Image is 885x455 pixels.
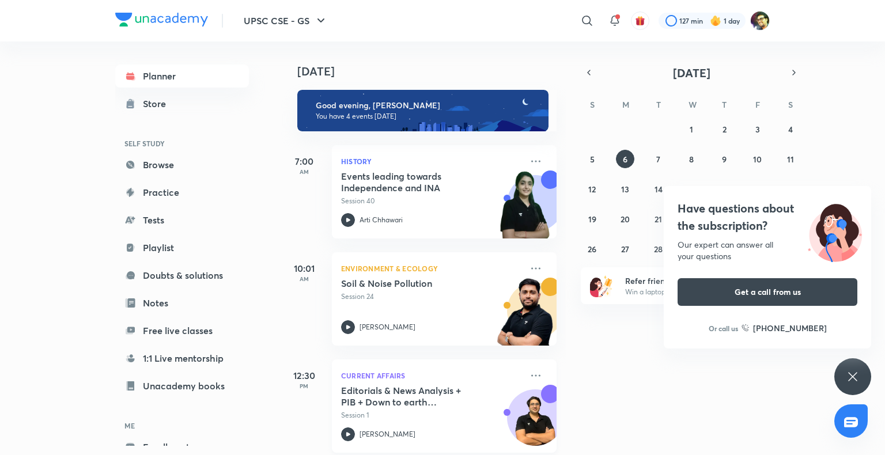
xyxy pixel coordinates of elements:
[750,11,770,31] img: Mukesh Kumar Shahi
[656,99,661,110] abbr: Tuesday
[715,120,733,138] button: October 2, 2025
[710,15,721,26] img: streak
[623,154,627,165] abbr: October 6, 2025
[748,120,767,138] button: October 3, 2025
[787,154,794,165] abbr: October 11, 2025
[742,322,827,334] a: [PHONE_NUMBER]
[341,261,522,275] p: Environment & Ecology
[715,150,733,168] button: October 9, 2025
[115,92,249,115] a: Store
[678,200,857,234] h4: Have questions about the subscription?
[508,396,563,451] img: Avatar
[281,382,327,389] p: PM
[715,180,733,198] button: October 16, 2025
[755,124,760,135] abbr: October 3, 2025
[673,65,710,81] span: [DATE]
[786,184,795,195] abbr: October 18, 2025
[788,124,793,135] abbr: October 4, 2025
[590,274,613,297] img: referral
[682,120,701,138] button: October 1, 2025
[115,291,249,314] a: Notes
[621,244,629,255] abbr: October 27, 2025
[115,134,249,153] h6: SELF STUDY
[316,112,538,121] p: You have 4 events [DATE]
[588,214,596,225] abbr: October 19, 2025
[625,287,767,297] p: Win a laptop, vouchers & more
[281,261,327,275] h5: 10:01
[781,180,800,198] button: October 18, 2025
[625,275,767,287] h6: Refer friends
[341,278,485,289] h5: Soil & Noise Pollution
[341,410,522,420] p: Session 1
[631,12,649,30] button: avatar
[723,124,727,135] abbr: October 2, 2025
[655,214,662,225] abbr: October 21, 2025
[297,65,568,78] h4: [DATE]
[689,154,694,165] abbr: October 8, 2025
[687,184,695,195] abbr: October 15, 2025
[754,184,761,195] abbr: October 17, 2025
[281,275,327,282] p: AM
[341,291,522,302] p: Session 24
[115,374,249,397] a: Unacademy books
[755,99,760,110] abbr: Friday
[493,278,557,357] img: unacademy
[297,90,549,131] img: evening
[682,150,701,168] button: October 8, 2025
[720,184,728,195] abbr: October 16, 2025
[588,244,596,255] abbr: October 26, 2025
[709,323,738,333] p: Or call us
[590,99,595,110] abbr: Sunday
[781,120,800,138] button: October 4, 2025
[682,180,701,198] button: October 15, 2025
[143,97,173,111] div: Store
[748,180,767,198] button: October 17, 2025
[649,180,668,198] button: October 14, 2025
[360,322,415,332] p: [PERSON_NAME]
[616,210,634,228] button: October 20, 2025
[341,385,485,408] h5: Editorials & News Analysis + PIB + Down to earth (October) - L1
[493,170,557,250] img: unacademy
[597,65,786,81] button: [DATE]
[360,429,415,439] p: [PERSON_NAME]
[588,184,596,195] abbr: October 12, 2025
[583,210,602,228] button: October 19, 2025
[621,184,629,195] abbr: October 13, 2025
[616,240,634,258] button: October 27, 2025
[341,196,522,206] p: Session 40
[341,369,522,382] p: Current Affairs
[622,99,629,110] abbr: Monday
[281,154,327,168] h5: 7:00
[799,200,871,262] img: ttu_illustration_new.svg
[316,100,538,111] h6: Good evening, [PERSON_NAME]
[115,13,208,26] img: Company Logo
[690,124,693,135] abbr: October 1, 2025
[656,154,660,165] abbr: October 7, 2025
[583,240,602,258] button: October 26, 2025
[788,99,793,110] abbr: Saturday
[781,150,800,168] button: October 11, 2025
[281,369,327,382] h5: 12:30
[115,347,249,370] a: 1:1 Live mentorship
[590,154,595,165] abbr: October 5, 2025
[115,319,249,342] a: Free live classes
[654,244,663,255] abbr: October 28, 2025
[678,278,857,306] button: Get a call from us
[649,210,668,228] button: October 21, 2025
[115,264,249,287] a: Doubts & solutions
[616,180,634,198] button: October 13, 2025
[115,181,249,204] a: Practice
[722,99,727,110] abbr: Thursday
[341,170,485,194] h5: Events leading towards Independence and INA
[115,208,249,232] a: Tests
[616,150,634,168] button: October 6, 2025
[748,150,767,168] button: October 10, 2025
[115,153,249,176] a: Browse
[635,16,645,26] img: avatar
[722,154,727,165] abbr: October 9, 2025
[678,239,857,262] div: Our expert can answer all your questions
[753,322,827,334] h6: [PHONE_NUMBER]
[621,214,630,225] abbr: October 20, 2025
[689,99,697,110] abbr: Wednesday
[237,9,335,32] button: UPSC CSE - GS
